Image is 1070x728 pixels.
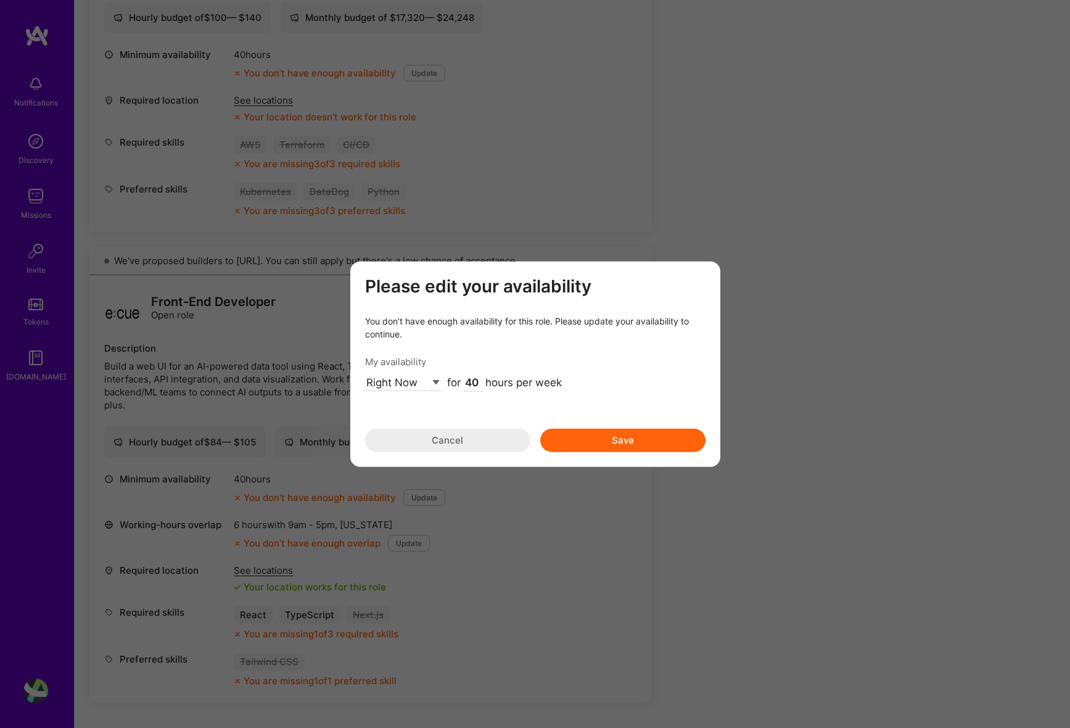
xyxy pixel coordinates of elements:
div: modal [350,262,720,467]
div: You don’t have enough availability for this role. Please update your availability to continue. [365,314,706,340]
div: for hours per week [447,375,562,391]
button: Save [540,428,706,452]
button: Cancel [365,428,530,452]
div: My availability [365,355,706,368]
input: XX [464,375,482,391]
h3: Please edit your availability [365,276,706,297]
